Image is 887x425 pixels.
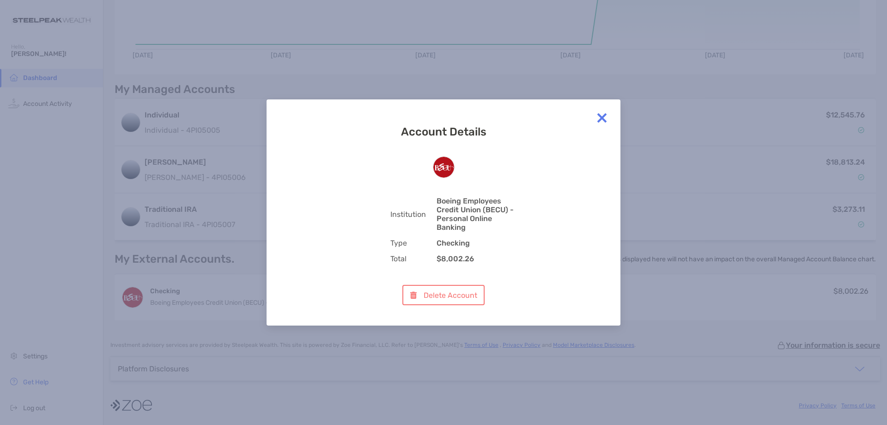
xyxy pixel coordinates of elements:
[402,285,484,305] button: Delete Account
[437,239,470,247] b: Checking
[363,125,524,138] h3: Account Details
[433,157,454,178] img: Boeing Employees Credit Union (BECU) - Personal Online Banking
[390,254,437,263] span: Total
[390,239,437,247] span: Type
[593,109,611,127] img: close modal icon
[437,254,474,263] b: $8,002.26
[437,197,514,232] b: Boeing Employees Credit Union (BECU) - Personal Online Banking
[410,291,417,299] img: button icon
[390,210,437,219] span: Institution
